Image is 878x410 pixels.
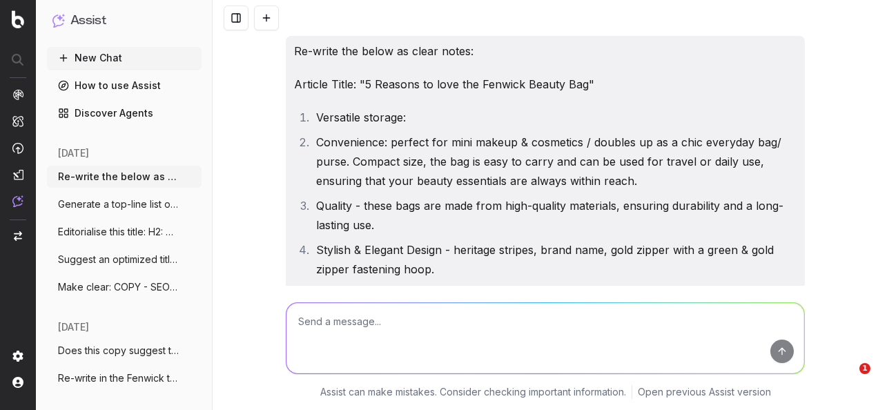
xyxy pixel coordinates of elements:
a: Discover Agents [47,102,202,124]
button: Re-write the below as clear notes: Art [47,166,202,188]
img: Activation [12,142,23,154]
button: Re-write in the Fenwick tone of voice: A [47,367,202,389]
a: Open previous Assist version [638,385,771,399]
iframe: Intercom live chat [831,363,864,396]
span: [DATE] [58,320,89,334]
li: Eco-Friendly & Durable - can we speak to the fabrics/ materials it's made of? [312,284,797,304]
img: Studio [12,169,23,180]
li: Quality - these bags are made from high-quality materials, ensuring durability and a long-lasting... [312,196,797,235]
img: Assist [12,195,23,207]
img: My account [12,377,23,388]
li: Convenience: perfect for mini makeup & cosmetics / doubles up as a chic everyday bag/ purse. Comp... [312,133,797,191]
img: Setting [12,351,23,362]
button: Suggest an optimized title and descripti [47,248,202,271]
button: Editorialise this title: H2: TOP OF THE [47,221,202,243]
span: [DATE] [58,146,89,160]
h1: Assist [70,11,106,30]
li: Stylish & Elegant Design - heritage stripes, brand name, gold zipper with a green & gold zipper f... [312,240,797,279]
li: Versatile storage: [312,108,797,127]
img: Switch project [14,231,22,241]
span: Re-write the below as clear notes: Art [58,170,179,184]
p: Assist can make mistakes. Consider checking important information. [320,385,626,399]
span: Re-write in the Fenwick tone of voice: A [58,371,179,385]
span: 1 [859,363,870,374]
img: Assist [52,14,65,27]
img: Analytics [12,89,23,100]
span: Does this copy suggest the advent calend [58,344,179,358]
p: Re-write the below as clear notes: [294,41,797,61]
p: Article Title: "5 Reasons to love the Fenwick Beauty Bag" [294,75,797,94]
a: How to use Assist [47,75,202,97]
img: Intelligence [12,115,23,127]
button: Generate a top-line list of optimised SE [47,193,202,215]
button: Make clear: COPY - SEO & EDITORIAL: E [47,276,202,298]
button: New Chat [47,47,202,69]
span: Make clear: COPY - SEO & EDITORIAL: E [58,280,179,294]
button: Assist [52,11,196,30]
img: Botify logo [12,10,24,28]
button: Does this copy suggest the advent calend [47,340,202,362]
span: Generate a top-line list of optimised SE [58,197,179,211]
span: Editorialise this title: H2: TOP OF THE [58,225,179,239]
span: Suggest an optimized title and descripti [58,253,179,266]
